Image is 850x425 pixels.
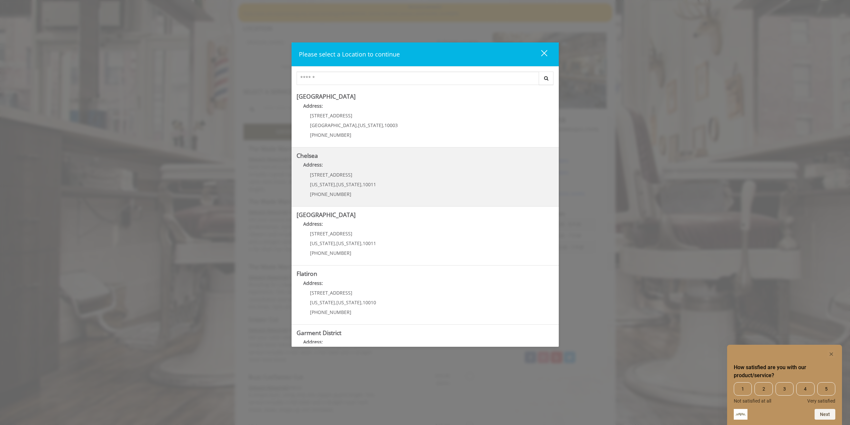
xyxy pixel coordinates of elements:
[796,382,814,396] span: 4
[383,122,384,128] span: ,
[303,280,323,286] b: Address:
[361,240,363,246] span: ,
[361,299,363,306] span: ,
[297,72,539,85] input: Search Center
[310,309,351,315] span: [PHONE_NUMBER]
[734,382,835,404] div: How satisfied are you with our product/service? Select an option from 1 to 5, with 1 being Not sa...
[734,382,752,396] span: 1
[310,299,335,306] span: [US_STATE]
[310,230,352,237] span: [STREET_ADDRESS]
[310,132,351,138] span: [PHONE_NUMBER]
[297,211,356,219] b: [GEOGRAPHIC_DATA]
[776,382,794,396] span: 3
[815,409,835,420] button: Next question
[303,162,323,168] b: Address:
[734,363,835,380] h2: How satisfied are you with our product/service? Select an option from 1 to 5, with 1 being Not sa...
[297,270,317,278] b: Flatiron
[357,122,358,128] span: ,
[754,382,773,396] span: 2
[310,181,335,188] span: [US_STATE]
[807,398,835,404] span: Very satisfied
[363,181,376,188] span: 10011
[303,103,323,109] b: Address:
[297,329,341,337] b: Garment District
[310,172,352,178] span: [STREET_ADDRESS]
[336,181,361,188] span: [US_STATE]
[299,50,400,58] span: Please select a Location to continue
[310,240,335,246] span: [US_STATE]
[310,122,357,128] span: [GEOGRAPHIC_DATA]
[542,76,550,81] i: Search button
[336,240,361,246] span: [US_STATE]
[529,47,551,61] button: close dialog
[297,151,318,160] b: Chelsea
[310,191,351,197] span: [PHONE_NUMBER]
[335,181,336,188] span: ,
[303,221,323,227] b: Address:
[734,398,771,404] span: Not satisfied at all
[533,49,547,60] div: close dialog
[310,250,351,256] span: [PHONE_NUMBER]
[827,350,835,358] button: Hide survey
[335,240,336,246] span: ,
[335,299,336,306] span: ,
[363,240,376,246] span: 10011
[310,290,352,296] span: [STREET_ADDRESS]
[361,181,363,188] span: ,
[310,112,352,119] span: [STREET_ADDRESS]
[363,299,376,306] span: 10010
[817,382,835,396] span: 5
[336,299,361,306] span: [US_STATE]
[358,122,383,128] span: [US_STATE]
[384,122,398,128] span: 10003
[297,92,356,100] b: [GEOGRAPHIC_DATA]
[734,350,835,420] div: How satisfied are you with our product/service? Select an option from 1 to 5, with 1 being Not sa...
[303,339,323,345] b: Address:
[297,72,554,88] div: Center Select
